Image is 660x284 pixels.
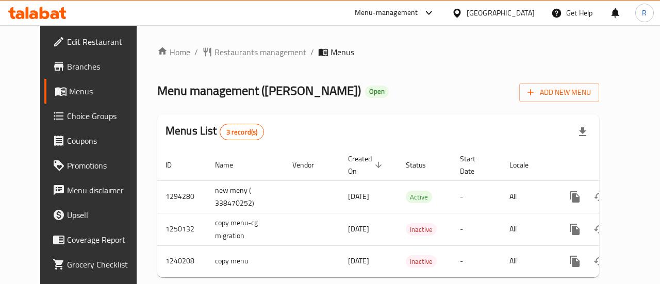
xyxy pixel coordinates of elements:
td: 1240208 [157,245,207,277]
span: R [642,7,647,19]
span: Coupons [67,135,142,147]
span: [DATE] [348,222,369,236]
td: - [452,213,501,245]
button: more [563,217,587,242]
a: Menu disclaimer [44,178,151,203]
button: more [563,185,587,209]
a: Edit Restaurant [44,29,151,54]
span: Menu disclaimer [67,184,142,196]
td: - [452,180,501,213]
td: copy menu [207,245,284,277]
a: Coupons [44,128,151,153]
div: Open [365,86,389,98]
button: Change Status [587,249,612,274]
td: 1250132 [157,213,207,245]
div: Menu-management [355,7,418,19]
li: / [310,46,314,58]
span: Status [406,159,439,171]
span: Add New Menu [527,86,591,99]
button: more [563,249,587,274]
span: Active [406,191,432,203]
span: ID [166,159,185,171]
a: Upsell [44,203,151,227]
a: Branches [44,54,151,79]
span: Created On [348,153,385,177]
a: Menus [44,79,151,104]
span: Inactive [406,256,437,268]
td: All [501,245,554,277]
span: Edit Restaurant [67,36,142,48]
span: 3 record(s) [220,127,264,137]
span: Inactive [406,224,437,236]
button: Add New Menu [519,83,599,102]
a: Promotions [44,153,151,178]
div: Total records count [220,124,265,140]
span: Vendor [292,159,327,171]
span: Menus [69,85,142,97]
a: Grocery Checklist [44,252,151,277]
span: [DATE] [348,254,369,268]
span: Locale [509,159,542,171]
div: Inactive [406,223,437,236]
span: [DATE] [348,190,369,203]
a: Coverage Report [44,227,151,252]
li: / [194,46,198,58]
button: Change Status [587,217,612,242]
span: Open [365,87,389,96]
span: Start Date [460,153,489,177]
nav: breadcrumb [157,46,599,58]
span: Name [215,159,246,171]
div: Inactive [406,255,437,268]
span: Upsell [67,209,142,221]
span: Coverage Report [67,233,142,246]
button: Change Status [587,185,612,209]
span: Promotions [67,159,142,172]
td: All [501,180,554,213]
span: Branches [67,60,142,73]
span: Menus [331,46,354,58]
div: Export file [570,120,595,144]
td: 1294280 [157,180,207,213]
h2: Menus List [166,123,264,140]
div: [GEOGRAPHIC_DATA] [467,7,535,19]
a: Restaurants management [202,46,306,58]
span: Choice Groups [67,110,142,122]
span: Menu management ( [PERSON_NAME] ) [157,79,361,102]
td: new meny ( 338470252) [207,180,284,213]
td: - [452,245,501,277]
a: Choice Groups [44,104,151,128]
span: Restaurants management [214,46,306,58]
td: copy menu-cg migration [207,213,284,245]
td: All [501,213,554,245]
a: Home [157,46,190,58]
span: Grocery Checklist [67,258,142,271]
